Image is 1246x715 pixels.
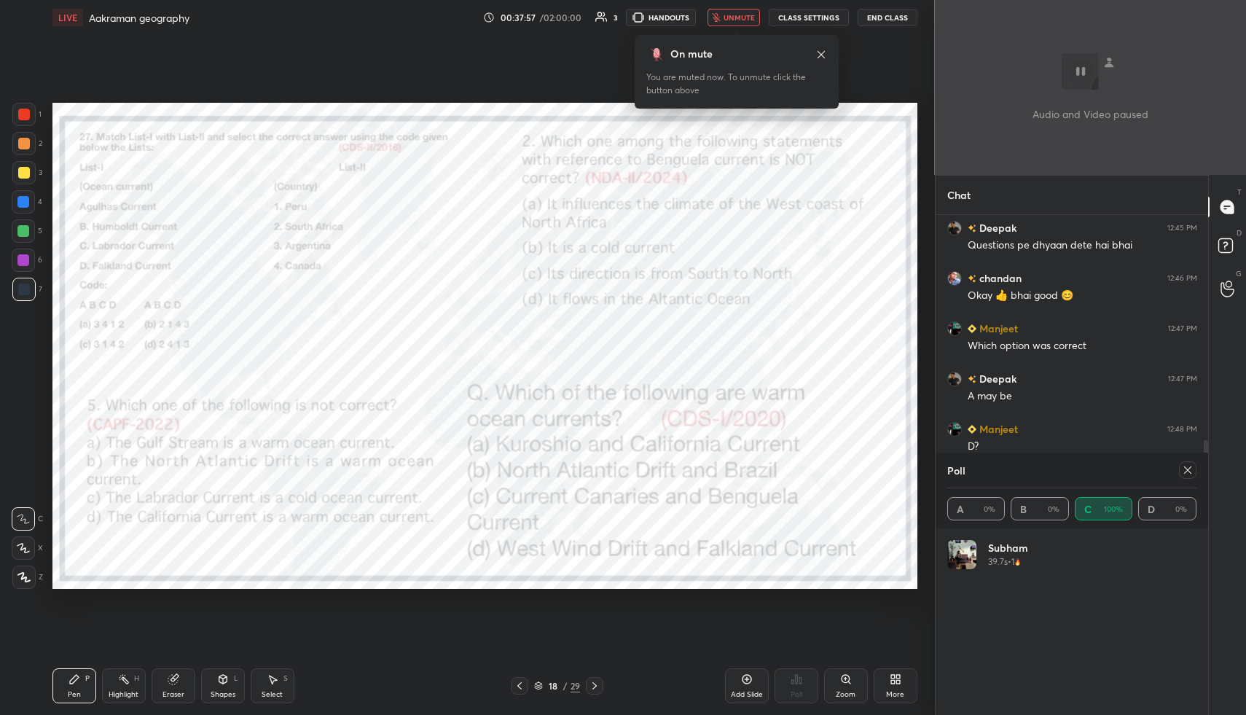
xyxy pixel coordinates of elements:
h4: Subham [988,540,1028,555]
div: Select [262,691,283,698]
img: no-rating-badge.077c3623.svg [968,225,976,233]
div: 12:47 PM [1168,324,1197,333]
p: T [1237,187,1242,198]
div: On mute [670,47,713,62]
div: X [12,536,43,560]
div: 5 [12,219,42,243]
div: You are muted now. To unmute click the button above [646,71,827,97]
div: 12:48 PM [1167,425,1197,434]
img: f02c71604f1b44d988f15ab513dedf0f.jpg [947,422,962,437]
div: 18 [546,681,560,690]
div: 3 [614,14,617,21]
div: Z [12,566,43,589]
div: 3 [12,161,42,184]
h6: Deepak [976,371,1016,386]
button: End Class [858,9,917,26]
div: Questions pe dhyaan dete hai bhai [968,238,1197,253]
img: 9f7984267f394730b3c75a9115da0172.jpg [947,372,962,386]
img: 72340c437cfa448d8f1d05340c390829.jpg [947,540,976,569]
div: Which option was correct [968,339,1197,353]
img: no-rating-badge.077c3623.svg [968,276,976,284]
div: / [563,681,568,690]
div: Zoom [836,691,855,698]
div: D? [968,439,1197,454]
div: 1 [12,103,42,126]
div: 29 [571,679,580,692]
h4: Poll [947,463,965,478]
h5: • [1008,555,1011,569]
p: D [1237,227,1242,238]
button: HANDOUTS [626,9,696,26]
h6: chandan [976,270,1022,286]
div: 12:46 PM [1167,274,1197,283]
div: S [283,675,288,682]
p: G [1236,268,1242,279]
div: 2 [12,132,42,155]
h6: Manjeet [976,421,1018,437]
h5: 39.7s [988,555,1008,569]
div: More [886,691,904,698]
button: unmute [708,9,760,26]
h6: Manjeet [976,321,1018,336]
h5: 1 [1011,555,1014,569]
div: Add Slide [731,691,763,698]
img: f02c71604f1b44d988f15ab513dedf0f.jpg [947,321,962,336]
img: no-rating-badge.077c3623.svg [968,376,976,384]
div: L [234,675,238,682]
h6: Deepak [976,220,1016,235]
div: P [85,675,90,682]
div: 4 [12,190,42,214]
p: Audio and Video paused [1033,106,1148,122]
div: 6 [12,249,42,272]
img: Learner_Badge_beginner_1_8b307cf2a0.svg [968,425,976,434]
img: 9f7984267f394730b3c75a9115da0172.jpg [947,221,962,235]
div: C [12,507,43,531]
div: Pen [68,691,81,698]
img: b846a2c0251049a0a56075ec3e0c575e.jpg [947,271,962,286]
div: 7 [12,278,42,301]
img: Learner_Badge_beginner_1_8b307cf2a0.svg [968,324,976,333]
div: Highlight [109,691,138,698]
p: Chat [936,176,982,214]
div: Okay 👍 bhai good 😊 [968,289,1197,303]
button: CLASS SETTINGS [769,9,849,26]
div: grid [936,215,1209,604]
div: H [134,675,139,682]
img: streak-poll-icon.44701ccd.svg [1014,558,1021,566]
span: unmute [724,12,755,23]
div: Shapes [211,691,235,698]
h4: Aakraman geography [89,11,189,25]
div: A may be [968,389,1197,404]
div: grid [947,540,1197,715]
div: Eraser [162,691,184,698]
div: 12:47 PM [1168,375,1197,383]
div: LIVE [52,9,83,26]
div: 12:45 PM [1167,224,1197,233]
